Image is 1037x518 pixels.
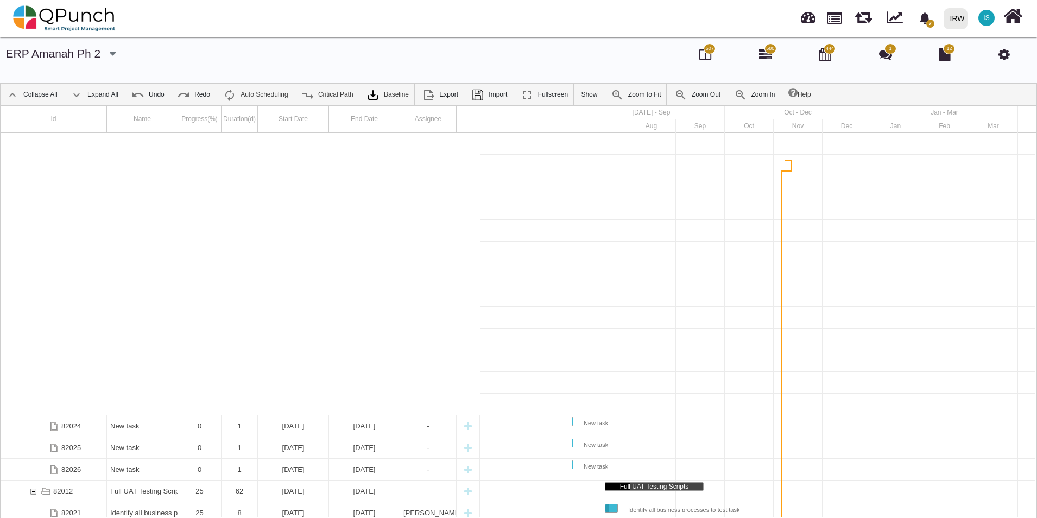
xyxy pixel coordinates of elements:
div: Jan - Mar [871,106,1018,119]
span: 12 [946,45,952,53]
div: New task [107,459,178,480]
div: 27-06-2025 [258,437,329,458]
div: 82012 [1,481,107,502]
div: 17-09-2025 [329,481,400,502]
div: 27-06-2025 [329,459,400,480]
div: 25 [178,481,222,502]
a: bell fill7 [913,1,939,35]
div: Nov [774,119,823,133]
div: [DATE] [332,481,396,502]
span: Projects [827,7,842,24]
div: New task [460,459,476,480]
div: New task [573,439,608,447]
div: [DATE] [332,415,396,437]
a: Help [783,84,817,105]
a: Baseline [361,84,414,105]
img: ic_fullscreen_24.81ea589.png [521,89,534,102]
svg: bell fill [919,12,931,24]
div: Progress(%) [178,106,222,132]
div: Task: New task Start date: 27-06-2025 End date: 27-06-2025 [572,417,573,426]
div: Oct [725,119,774,133]
img: ic_export_24.4e1404f.png [422,89,435,102]
div: [DATE] [261,437,325,458]
div: 27-06-2025 [258,415,329,437]
div: New task [460,437,476,458]
div: [DATE] [332,437,396,458]
a: Undo [126,84,170,105]
span: 7 [926,20,934,28]
div: Feb [920,119,969,133]
a: IS [972,1,1001,35]
div: New task [107,437,178,458]
div: - [400,415,457,437]
img: ic_auto_scheduling_24.ade0d5b.png [223,89,236,102]
div: Assignee [400,106,457,132]
div: 82026 [1,459,107,480]
span: 507 [706,45,714,53]
a: Fullscreen [515,84,573,105]
div: 0 [181,459,218,480]
div: 1 [225,437,254,458]
a: Collapse All [1,84,63,105]
div: 0 [178,459,222,480]
div: 27-06-2025 [258,459,329,480]
div: 82026 [61,459,81,480]
div: Dynamic Report [882,1,913,36]
div: 0 [178,415,222,437]
div: 82024 [61,415,81,437]
div: Duration(d) [222,106,258,132]
div: [DATE] [332,459,396,480]
div: Task: New task Start date: 27-06-2025 End date: 27-06-2025 [572,439,573,447]
img: ic_zoom_out.687aa02.png [674,89,687,102]
i: Punch Discussion [879,48,892,61]
span: 580 [766,45,774,53]
img: ic_zoom_to_fit_24.130db0b.png [611,89,624,102]
div: Task: Full UAT Testing Scripts Start date: 18-07-2025 End date: 17-09-2025 [1,481,480,502]
div: 1 [222,415,258,437]
div: New task [110,415,174,437]
div: 62 [222,481,258,502]
div: End Date [329,106,400,132]
i: Board [699,48,711,61]
div: Notification [915,8,934,28]
div: New task [110,437,174,458]
div: 1 [222,459,258,480]
img: ic_zoom_in.48fceee.png [734,89,747,102]
div: Aug [627,119,676,133]
div: New task [573,418,608,425]
img: ic_collapse_all_24.42ac041.png [6,89,19,102]
div: Mar [969,119,1018,133]
img: qpunch-sp.fa6292f.png [13,2,116,35]
a: Redo [172,84,216,105]
div: New task [110,459,174,480]
div: 18-07-2025 [258,481,329,502]
span: 444 [826,45,834,53]
div: [DATE] [261,415,325,437]
div: 82025 [61,437,81,458]
div: Task: Full UAT Testing Scripts Start date: 18-07-2025 End date: 17-09-2025 [605,482,704,491]
div: IRW [950,9,965,28]
div: 1 [222,437,258,458]
a: Zoom to Fit [605,84,667,105]
div: Jul - Sep [578,106,725,119]
div: - [400,459,457,480]
div: Full UAT Testing Scripts [107,481,178,502]
div: 25 [181,481,218,502]
div: Task: New task Start date: 27-06-2025 End date: 27-06-2025 [1,415,480,437]
a: Expand All [65,84,124,105]
div: 0 [178,437,222,458]
img: klXqkY5+JZAPre7YVMJ69SE9vgHW7RkaA9STpDBCRd8F60lk8AdY5g6cgTfGkm3cV0d3FrcCHw7UyPBLKa18SAFZQOCAmAAAA... [366,89,380,102]
a: Zoom In [729,84,781,105]
div: New task [460,415,476,437]
div: Full UAT Testing Scripts [605,483,703,490]
div: 82012 [53,481,73,502]
img: ic_critical_path_24.b7f2986.png [301,89,314,102]
img: save.4d96896.png [471,89,484,102]
span: Dashboard [801,7,815,23]
div: New task [107,415,178,437]
div: Oct - Dec [725,106,871,119]
div: - [403,415,453,437]
div: New task [460,481,476,502]
span: Releases [855,5,872,23]
a: Export [416,84,464,105]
